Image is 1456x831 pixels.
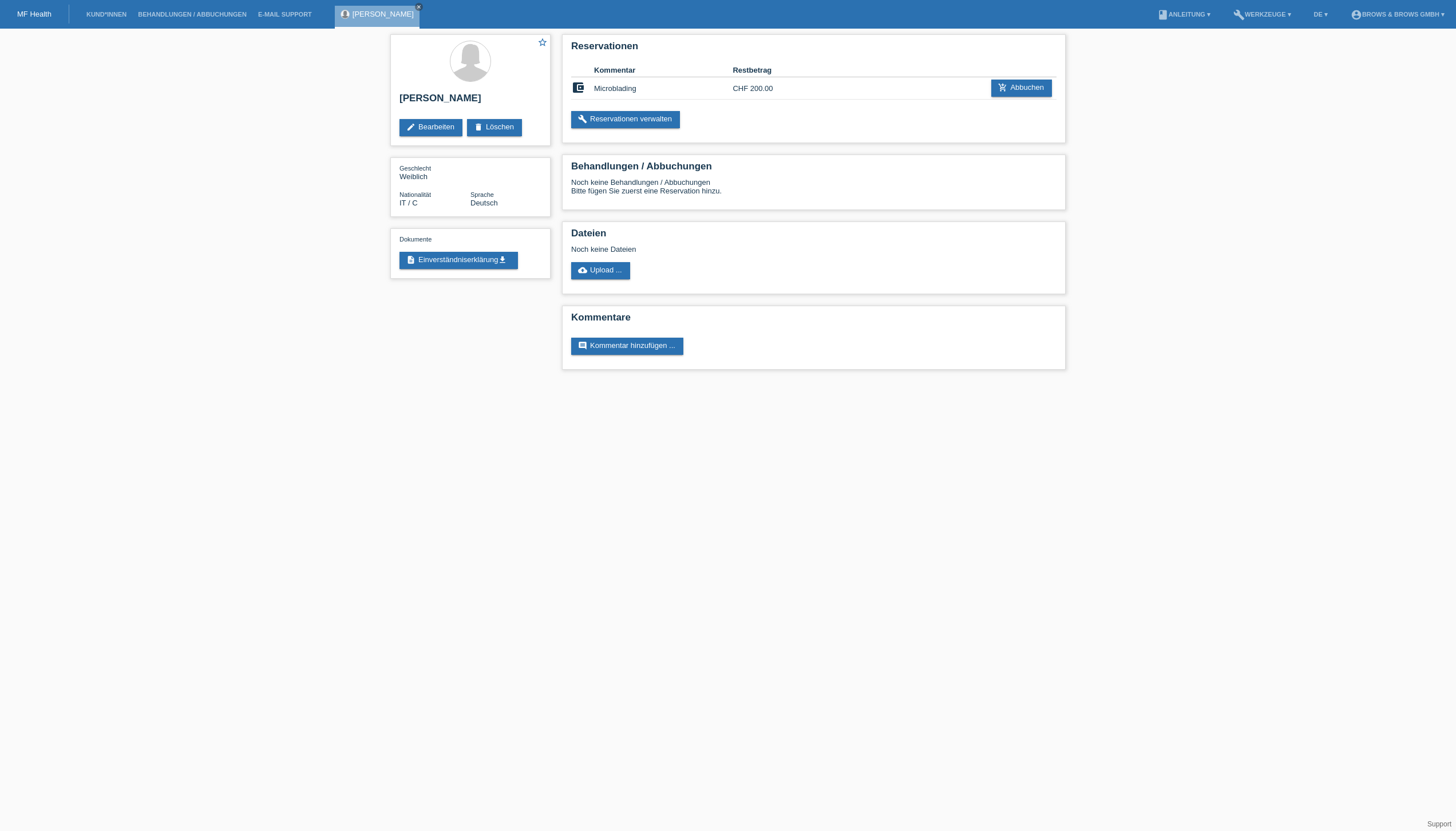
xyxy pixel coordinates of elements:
[416,4,422,10] i: close
[17,10,52,18] a: MF Health
[470,199,498,207] span: Deutsch
[733,77,802,100] td: CHF 200.00
[406,122,416,132] i: edit
[470,191,494,198] span: Sprache
[415,3,423,11] a: close
[474,122,483,132] i: delete
[1345,11,1450,18] a: account_circleBrows & Brows GmbH ▾
[733,64,802,77] th: Restbetrag
[578,266,587,275] i: cloud_upload
[571,111,680,128] a: buildReservationen verwalten
[1351,9,1362,21] i: account_circle
[1152,11,1216,18] a: bookAnleitung ▾
[1157,9,1169,21] i: book
[252,11,318,18] a: E-Mail Support
[399,165,431,172] span: Geschlecht
[571,161,1057,178] h2: Behandlungen / Abbuchungen
[399,236,432,243] span: Dokumente
[578,341,587,350] i: comment
[399,199,418,207] span: Italien / C / 01.01.1972
[537,37,548,49] a: star_border
[399,164,470,181] div: Weiblich
[399,119,462,136] a: editBearbeiten
[498,255,507,264] i: get_app
[571,262,630,279] a: cloud_uploadUpload ...
[467,119,522,136] a: deleteLöschen
[81,11,132,18] a: Kund*innen
[399,252,518,269] a: descriptionEinverständniserklärungget_app
[594,64,733,77] th: Kommentar
[132,11,252,18] a: Behandlungen / Abbuchungen
[571,81,585,94] i: account_balance_wallet
[578,114,587,124] i: build
[399,191,431,198] span: Nationalität
[1427,820,1451,828] a: Support
[571,312,1057,329] h2: Kommentare
[998,83,1007,92] i: add_shopping_cart
[353,10,414,18] a: [PERSON_NAME]
[1228,11,1297,18] a: buildWerkzeuge ▾
[1308,11,1334,18] a: DE ▾
[537,37,548,48] i: star_border
[571,178,1057,204] div: Noch keine Behandlungen / Abbuchungen Bitte fügen Sie zuerst eine Reservation hinzu.
[399,93,541,110] h2: [PERSON_NAME]
[594,77,733,100] td: Microblading
[406,255,416,264] i: description
[1233,9,1245,21] i: build
[571,41,1057,58] h2: Reservationen
[571,228,1057,245] h2: Dateien
[571,338,683,355] a: commentKommentar hinzufügen ...
[571,245,921,254] div: Noch keine Dateien
[991,80,1052,97] a: add_shopping_cartAbbuchen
